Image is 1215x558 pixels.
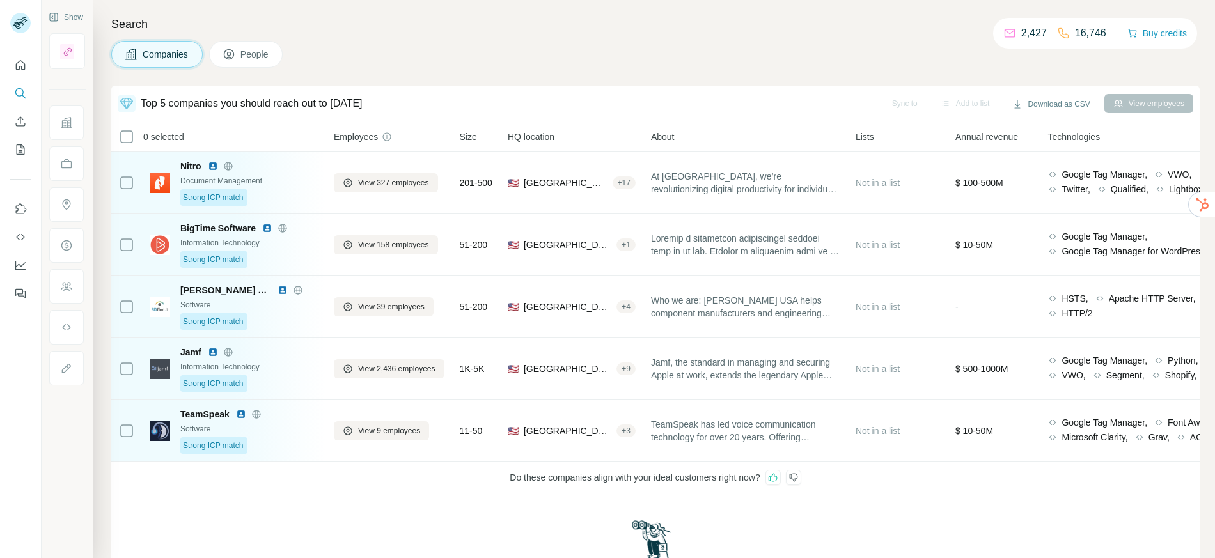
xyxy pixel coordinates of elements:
[111,15,1200,33] h4: Search
[524,362,611,375] span: [GEOGRAPHIC_DATA], [US_STATE]
[208,161,218,171] img: LinkedIn logo
[334,235,438,254] button: View 158 employees
[460,176,492,189] span: 201-500
[358,363,435,375] span: View 2,436 employees
[651,294,840,320] span: Who we are: [PERSON_NAME] USA helps component manufacturers and engineering teams transform their...
[180,237,318,249] div: Information Technology
[10,82,31,105] button: Search
[616,425,636,437] div: + 3
[1062,245,1207,258] span: Google Tag Manager for WordPress,
[183,378,244,389] span: Strong ICP match
[180,284,271,297] span: [PERSON_NAME] Usa
[955,426,993,436] span: $ 10-50M
[616,239,636,251] div: + 1
[460,130,477,143] span: Size
[334,421,429,440] button: View 9 employees
[651,232,840,258] span: Loremip d sitametcon adipiscingel seddoei temp in ut lab. Etdolor m aliquaenim admi ve q nostrude...
[1165,369,1197,382] span: Shopify,
[651,170,840,196] span: At [GEOGRAPHIC_DATA], we’re revolutionizing digital productivity for individuals and organization...
[1190,431,1211,444] span: AOS,
[262,223,272,233] img: LinkedIn logo
[150,359,170,379] img: Logo of Jamf
[955,130,1018,143] span: Annual revenue
[180,423,318,435] div: Software
[180,361,318,373] div: Information Technology
[10,54,31,77] button: Quick start
[150,173,170,193] img: Logo of Nitro
[143,130,184,143] span: 0 selected
[508,362,519,375] span: 🇺🇸
[1109,292,1196,305] span: Apache HTTP Server,
[10,110,31,133] button: Enrich CSV
[651,356,840,382] span: Jamf, the standard in managing and securing Apple at work, extends the legendary Apple experience...
[1127,24,1187,42] button: Buy credits
[508,176,519,189] span: 🇺🇸
[1075,26,1106,41] p: 16,746
[180,408,230,421] span: TeamSpeak
[1062,230,1147,243] span: Google Tag Manager,
[334,297,434,316] button: View 39 employees
[651,130,675,143] span: About
[1062,369,1085,382] span: VWO,
[183,254,244,265] span: Strong ICP match
[1168,354,1198,367] span: Python,
[1169,183,1205,196] span: Lightbox,
[460,300,488,313] span: 51-200
[1062,183,1090,196] span: Twitter,
[208,347,218,357] img: LinkedIn logo
[334,130,378,143] span: Employees
[460,362,485,375] span: 1K-5K
[180,160,201,173] span: Nitro
[1003,95,1099,114] button: Download as CSV
[111,462,1200,493] div: Do these companies align with your ideal customers right now?
[1062,354,1147,367] span: Google Tag Manager,
[10,226,31,249] button: Use Surfe API
[150,421,170,441] img: Logo of TeamSpeak
[240,48,270,61] span: People
[150,235,170,255] img: Logo of BigTime Software
[180,299,318,311] div: Software
[460,424,483,437] span: 11-50
[856,302,900,312] span: Not in a list
[955,302,959,312] span: -
[524,238,611,251] span: [GEOGRAPHIC_DATA], [US_STATE]
[955,240,993,250] span: $ 10-50M
[856,364,900,374] span: Not in a list
[358,425,420,437] span: View 9 employees
[1062,168,1147,181] span: Google Tag Manager,
[524,424,611,437] span: [GEOGRAPHIC_DATA], [US_STATE]
[358,239,429,251] span: View 158 employees
[1062,292,1088,305] span: HSTS,
[180,222,256,235] span: BigTime Software
[616,301,636,313] div: + 4
[1106,369,1145,382] span: Segment,
[460,238,488,251] span: 51-200
[508,300,519,313] span: 🇺🇸
[334,359,444,378] button: View 2,436 employees
[141,96,363,111] div: Top 5 companies you should reach out to [DATE]
[10,198,31,221] button: Use Surfe on LinkedIn
[1148,431,1170,444] span: Grav,
[856,178,900,188] span: Not in a list
[143,48,189,61] span: Companies
[10,282,31,305] button: Feedback
[180,175,318,187] div: Document Management
[358,301,425,313] span: View 39 employees
[10,138,31,161] button: My lists
[508,238,519,251] span: 🇺🇸
[856,426,900,436] span: Not in a list
[1062,307,1092,320] span: HTTP/2
[1062,431,1127,444] span: Microsoft Clarity,
[616,363,636,375] div: + 9
[180,346,201,359] span: Jamf
[183,192,244,203] span: Strong ICP match
[183,440,244,451] span: Strong ICP match
[10,254,31,277] button: Dashboard
[1021,26,1047,41] p: 2,427
[278,285,288,295] img: LinkedIn logo
[955,364,1008,374] span: $ 500-1000M
[508,424,519,437] span: 🇺🇸
[955,178,1003,188] span: $ 100-500M
[183,316,244,327] span: Strong ICP match
[508,130,554,143] span: HQ location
